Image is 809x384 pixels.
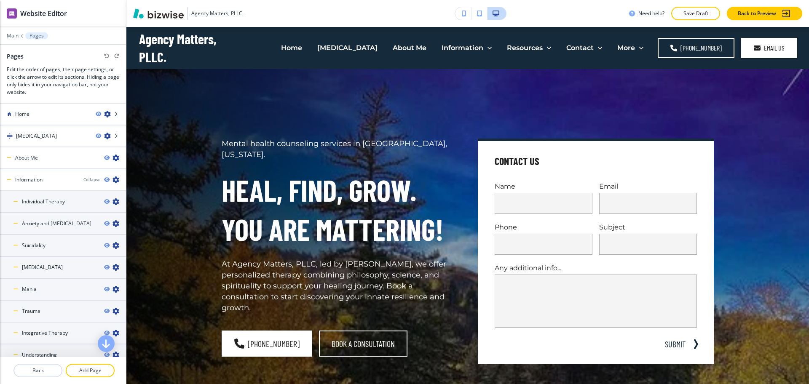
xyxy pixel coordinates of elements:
[191,10,244,17] h3: Agency Matters, PLLC.
[317,43,378,53] p: [MEDICAL_DATA]
[22,242,46,249] h4: Suicidality
[727,7,802,20] button: Back to Preview
[222,331,312,357] a: [PHONE_NUMBER]
[495,155,539,168] h4: Contact Us
[25,32,48,39] button: Pages
[67,367,114,374] p: Add Page
[222,171,458,249] h1: Heal, Find, Grow. You are mattering!
[7,133,13,139] img: Drag
[16,132,57,140] h4: [MEDICAL_DATA]
[20,8,67,19] h2: Website Editor
[22,285,37,293] h4: Mania
[741,38,797,58] a: Email Us
[22,329,68,337] h4: Integrative Therapy
[22,351,57,359] h4: Understanding
[638,10,664,17] h3: Need help?
[617,43,635,53] p: More
[442,43,483,53] p: Information
[15,110,29,118] h4: Home
[22,307,40,315] h4: Trauma
[738,10,776,17] p: Back to Preview
[599,222,697,232] p: Subject
[22,264,63,271] h4: [MEDICAL_DATA]
[133,8,184,19] img: Bizwise Logo
[22,198,65,205] h4: Individual Therapy
[599,181,697,191] p: Email
[658,38,734,58] a: [PHONE_NUMBER]
[7,8,17,19] img: editor icon
[495,222,592,232] p: Phone
[662,338,688,350] button: SUBMIT
[222,139,458,160] p: Mental health counseling services in [GEOGRAPHIC_DATA], [US_STATE].
[319,331,407,357] button: Book a Consultation
[14,367,62,374] p: Back
[83,176,101,183] button: Collapse
[393,43,426,53] p: About Me
[15,154,38,162] h4: About Me
[7,33,19,39] button: Main
[22,220,91,227] h4: Anxiety and [MEDICAL_DATA]
[495,181,592,191] p: Name
[139,30,231,66] h4: Agency Matters, PLLC.
[66,364,115,377] button: Add Page
[29,33,44,39] p: Pages
[671,7,720,20] button: Save Draft
[682,10,709,17] p: Save Draft
[507,43,543,53] p: Resources
[15,176,43,184] h4: Information
[7,66,119,96] h3: Edit the order of pages, their page settings, or click the arrow to edit its sections. Hiding a p...
[281,43,302,53] p: Home
[566,43,594,53] p: Contact
[133,7,244,20] button: Agency Matters, PLLC.
[7,52,24,61] h2: Pages
[222,259,458,314] p: At Agency Matters, PLLC, led by [PERSON_NAME], we offer personalized therapy combining philosophy...
[495,263,697,273] p: Any additional info...
[13,364,62,377] button: Back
